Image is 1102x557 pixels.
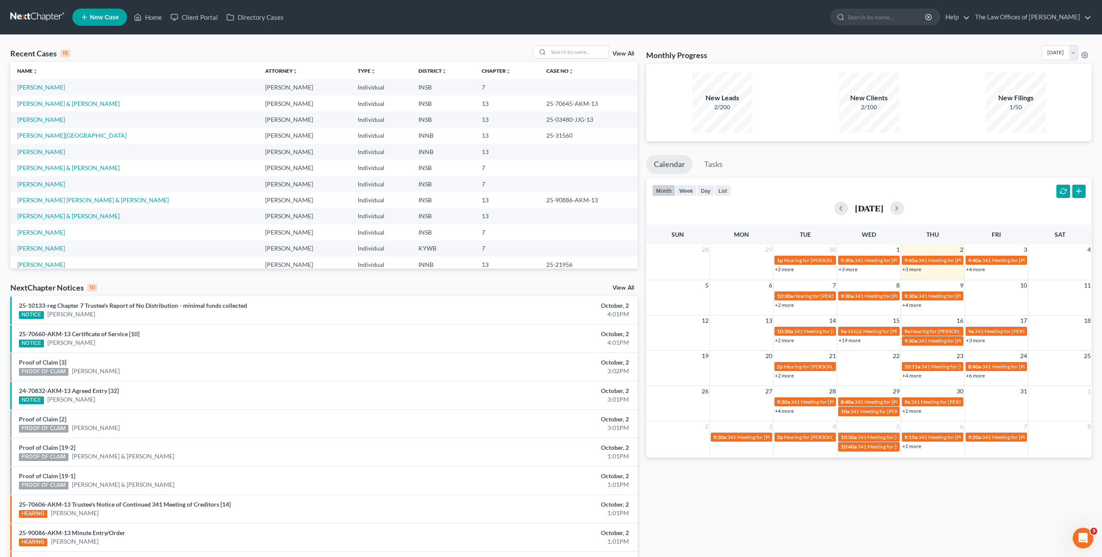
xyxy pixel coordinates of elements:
span: Tue [800,231,811,238]
td: Individual [351,160,412,176]
span: 341 Meeting for [PERSON_NAME] [918,434,996,440]
div: PROOF OF CLAIM [19,425,68,433]
button: day [697,185,715,196]
span: 28 [701,244,709,255]
a: +2 more [902,408,921,414]
span: 6 [959,421,964,432]
td: Individual [351,144,412,160]
td: INSB [412,224,475,240]
div: 2/100 [839,103,899,111]
td: INSB [412,208,475,224]
span: 5 [895,421,901,432]
div: October, 2 [431,472,629,480]
div: PROOF OF CLAIM [19,453,68,461]
td: INNB [412,128,475,144]
td: Individual [351,96,412,111]
span: 6 [768,280,773,291]
span: 9:30a [904,293,917,299]
div: New Leads [692,93,752,103]
span: 10:30a [777,293,793,299]
td: 13 [475,192,539,208]
span: 341 Meeting for [PERSON_NAME] [854,293,932,299]
span: 9a [904,399,910,405]
button: week [675,185,697,196]
td: INNB [412,144,475,160]
td: INSB [412,160,475,176]
a: [PERSON_NAME] [51,537,99,546]
span: 26 [701,386,709,396]
div: New Filings [986,93,1046,103]
span: 341(a) Meeting for [PERSON_NAME] [847,328,931,334]
span: 9:45a [904,257,917,263]
div: October, 2 [431,330,629,338]
span: 28 [828,386,837,396]
td: [PERSON_NAME] [258,144,351,160]
span: 7 [1023,421,1028,432]
div: 1:01PM [431,509,629,517]
td: Individual [351,128,412,144]
td: Individual [351,224,412,240]
td: [PERSON_NAME] [258,128,351,144]
a: Case Nounfold_more [546,68,574,74]
button: list [715,185,731,196]
a: Proof of Claim [19-1] [19,472,75,480]
a: Typeunfold_more [358,68,376,74]
span: 30 [956,386,964,396]
span: New Case [90,14,119,21]
a: 25-70660-AKM-13 Certificate of Service [10] [19,330,139,337]
a: [PERSON_NAME] [17,180,65,188]
td: 7 [475,176,539,192]
span: 341 Meeting for [PERSON_NAME] [975,328,1052,334]
a: [PERSON_NAME] [72,424,120,432]
a: [PERSON_NAME] [17,148,65,155]
td: [PERSON_NAME] [258,192,351,208]
td: 7 [475,224,539,240]
a: [PERSON_NAME] & [PERSON_NAME] [17,100,120,107]
span: 2 [704,421,709,432]
span: 24 [1019,351,1028,361]
input: Search by name... [848,9,926,25]
i: unfold_more [293,69,298,74]
span: 341 Meeting for [PERSON_NAME] [854,399,932,405]
a: [PERSON_NAME] [17,229,65,236]
td: 13 [475,144,539,160]
input: Search by name... [548,46,609,58]
a: [PERSON_NAME] & [PERSON_NAME] [17,164,120,171]
span: 9 [959,280,964,291]
iframe: Intercom live chat [1073,528,1093,548]
span: 27 [765,386,773,396]
span: Fri [992,231,1001,238]
td: [PERSON_NAME] [258,208,351,224]
td: [PERSON_NAME] [258,79,351,95]
a: Proof of Claim [19-2] [19,444,75,451]
span: 10:30a [841,434,857,440]
div: October, 2 [431,301,629,310]
span: 20 [765,351,773,361]
td: INSB [412,96,475,111]
div: HEARING [19,510,47,518]
div: NOTICE [19,340,44,347]
a: +2 more [775,372,794,379]
a: [PERSON_NAME] & [PERSON_NAME] [17,212,120,220]
a: +4 more [902,302,921,308]
span: 3 [1023,244,1028,255]
td: [PERSON_NAME] [258,111,351,127]
td: 13 [475,128,539,144]
span: 341 Meeting for [PERSON_NAME] [791,399,868,405]
td: 13 [475,96,539,111]
span: Hearing for [PERSON_NAME] & [PERSON_NAME] [784,257,897,263]
a: [PERSON_NAME] & [PERSON_NAME] [72,452,174,461]
span: 8 [1087,421,1092,432]
span: 29 [892,386,901,396]
td: 7 [475,241,539,257]
span: 8:40a [968,363,981,370]
span: 30 [828,244,837,255]
a: +19 more [839,337,861,343]
td: 25-31560 [539,128,638,144]
a: [PERSON_NAME] [51,509,99,517]
span: 10 [1019,280,1028,291]
span: 341 Meeting for [PERSON_NAME] & [PERSON_NAME] [918,257,1041,263]
span: 3 [1090,528,1097,535]
td: 7 [475,160,539,176]
span: 10:40a [841,443,857,450]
